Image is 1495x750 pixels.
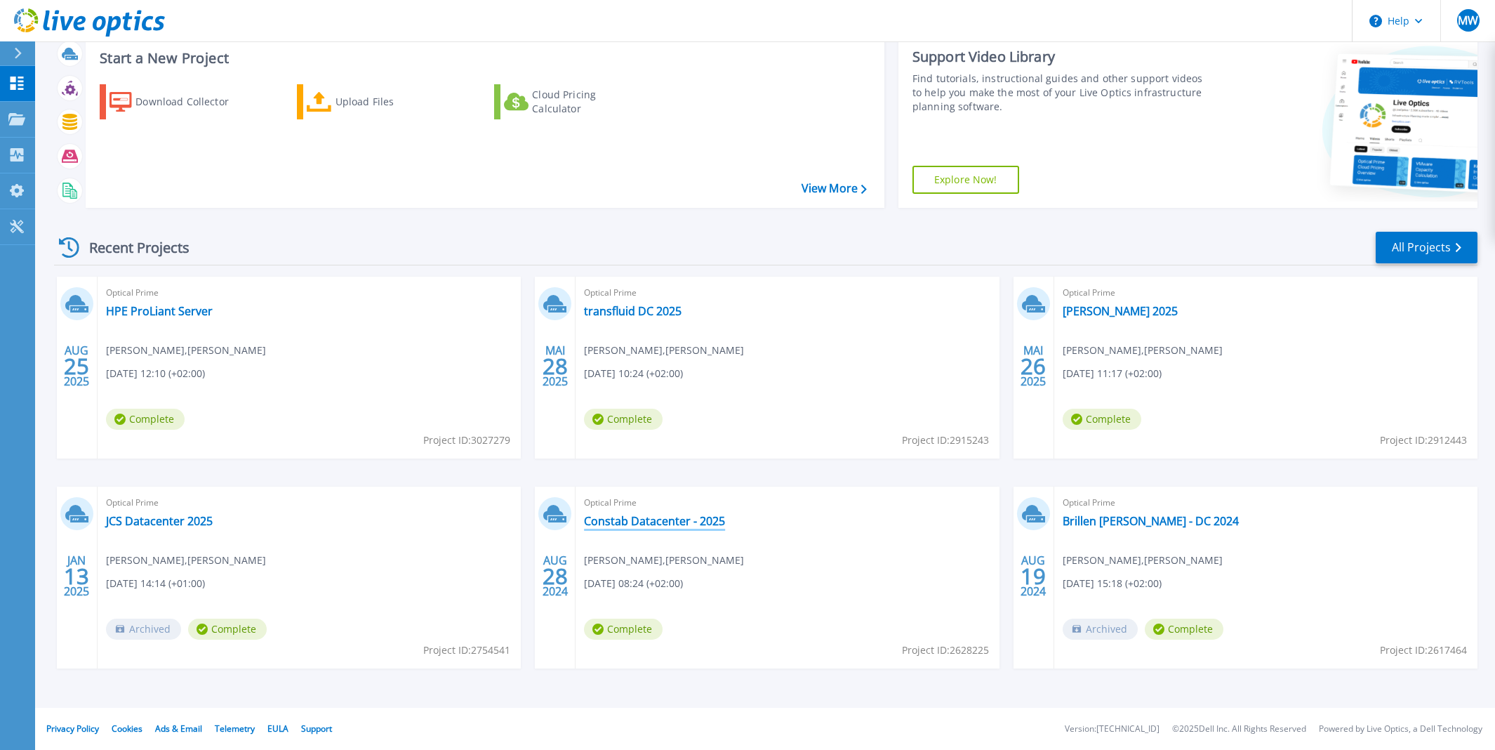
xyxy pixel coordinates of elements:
[1063,495,1469,511] span: Optical Prime
[106,514,213,528] a: JCS Datacenter 2025
[106,409,185,430] span: Complete
[1021,570,1046,582] span: 19
[584,495,990,511] span: Optical Prime
[584,304,682,318] a: transfluid DC 2025
[100,84,256,119] a: Download Collector
[301,723,332,735] a: Support
[54,230,208,265] div: Recent Projects
[912,166,1019,194] a: Explore Now!
[802,182,867,195] a: View More
[106,553,266,568] span: [PERSON_NAME] , [PERSON_NAME]
[267,723,288,735] a: EULA
[584,366,683,381] span: [DATE] 10:24 (+02:00)
[584,409,663,430] span: Complete
[1145,619,1223,640] span: Complete
[584,285,990,301] span: Optical Prime
[106,576,205,591] span: [DATE] 14:14 (+01:00)
[1063,343,1223,358] span: [PERSON_NAME] , [PERSON_NAME]
[64,360,89,372] span: 25
[902,643,989,658] span: Project ID: 2628225
[1458,15,1478,26] span: MW
[1020,341,1046,392] div: MAI 2025
[106,619,181,640] span: Archived
[902,433,989,448] span: Project ID: 2915243
[494,84,651,119] a: Cloud Pricing Calculator
[1319,725,1482,734] li: Powered by Live Optics, a Dell Technology
[1020,551,1046,602] div: AUG 2024
[912,48,1209,66] div: Support Video Library
[584,576,683,591] span: [DATE] 08:24 (+02:00)
[584,619,663,640] span: Complete
[106,366,205,381] span: [DATE] 12:10 (+02:00)
[1380,433,1467,448] span: Project ID: 2912443
[106,495,512,511] span: Optical Prime
[1063,619,1138,640] span: Archived
[912,72,1209,114] div: Find tutorials, instructional guides and other support videos to help you make the most of your L...
[423,643,510,658] span: Project ID: 2754541
[1063,553,1223,568] span: [PERSON_NAME] , [PERSON_NAME]
[542,341,569,392] div: MAI 2025
[584,343,744,358] span: [PERSON_NAME] , [PERSON_NAME]
[1063,366,1162,381] span: [DATE] 11:17 (+02:00)
[1063,304,1178,318] a: [PERSON_NAME] 2025
[1063,285,1469,301] span: Optical Prime
[542,551,569,602] div: AUG 2024
[188,619,267,640] span: Complete
[63,341,90,392] div: AUG 2025
[584,514,725,528] a: Constab Datacenter - 2025
[532,88,644,116] div: Cloud Pricing Calculator
[543,570,568,582] span: 28
[106,304,213,318] a: HPE ProLiant Server
[46,723,99,735] a: Privacy Policy
[1172,725,1306,734] li: © 2025 Dell Inc. All Rights Reserved
[100,51,866,66] h3: Start a New Project
[1063,409,1141,430] span: Complete
[335,88,448,116] div: Upload Files
[1021,360,1046,372] span: 26
[1063,576,1162,591] span: [DATE] 15:18 (+02:00)
[297,84,453,119] a: Upload Files
[215,723,255,735] a: Telemetry
[1065,725,1160,734] li: Version: [TECHNICAL_ID]
[423,433,510,448] span: Project ID: 3027279
[584,553,744,568] span: [PERSON_NAME] , [PERSON_NAME]
[64,570,89,582] span: 13
[135,88,248,116] div: Download Collector
[106,343,266,358] span: [PERSON_NAME] , [PERSON_NAME]
[112,723,142,735] a: Cookies
[63,551,90,602] div: JAN 2025
[1380,643,1467,658] span: Project ID: 2617464
[106,285,512,301] span: Optical Prime
[155,723,202,735] a: Ads & Email
[543,360,568,372] span: 28
[1376,232,1477,263] a: All Projects
[1063,514,1239,528] a: Brillen [PERSON_NAME] - DC 2024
